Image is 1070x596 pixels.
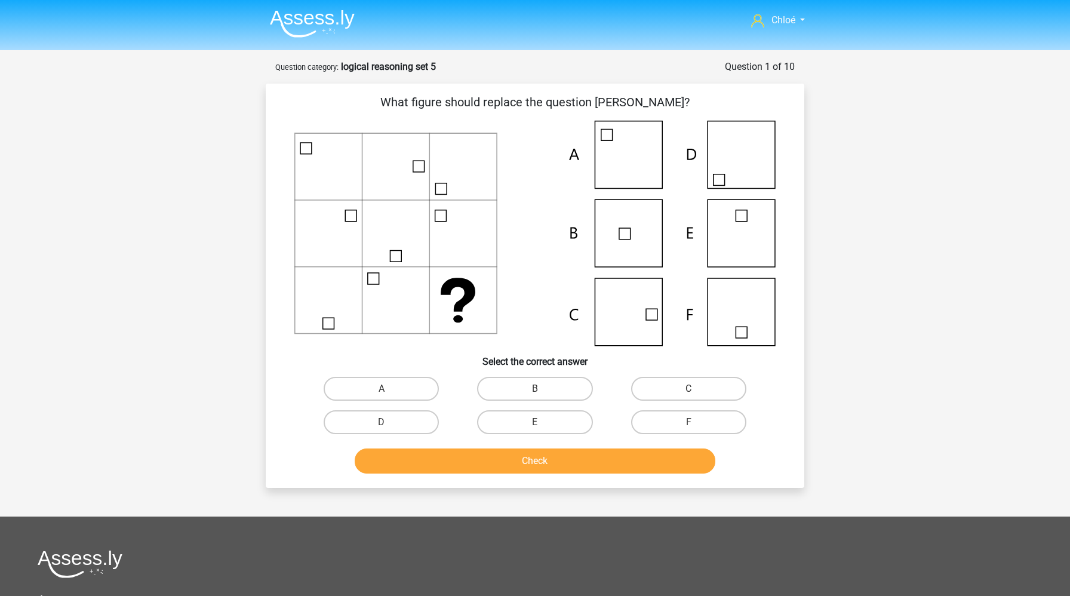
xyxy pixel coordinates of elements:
button: Check [355,448,716,474]
span: Chloé [771,14,795,26]
strong: logical reasoning set 5 [341,61,436,72]
label: D [324,410,439,434]
label: B [477,377,592,401]
label: E [477,410,592,434]
img: Assessly logo [38,550,122,578]
label: A [324,377,439,401]
label: F [631,410,746,434]
small: Question category: [275,63,339,72]
div: Question 1 of 10 [725,60,795,74]
h6: Select the correct answer [285,346,785,367]
label: C [631,377,746,401]
p: What figure should replace the question [PERSON_NAME]? [285,93,785,111]
img: Assessly [270,10,355,38]
a: Chloé [746,13,810,27]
